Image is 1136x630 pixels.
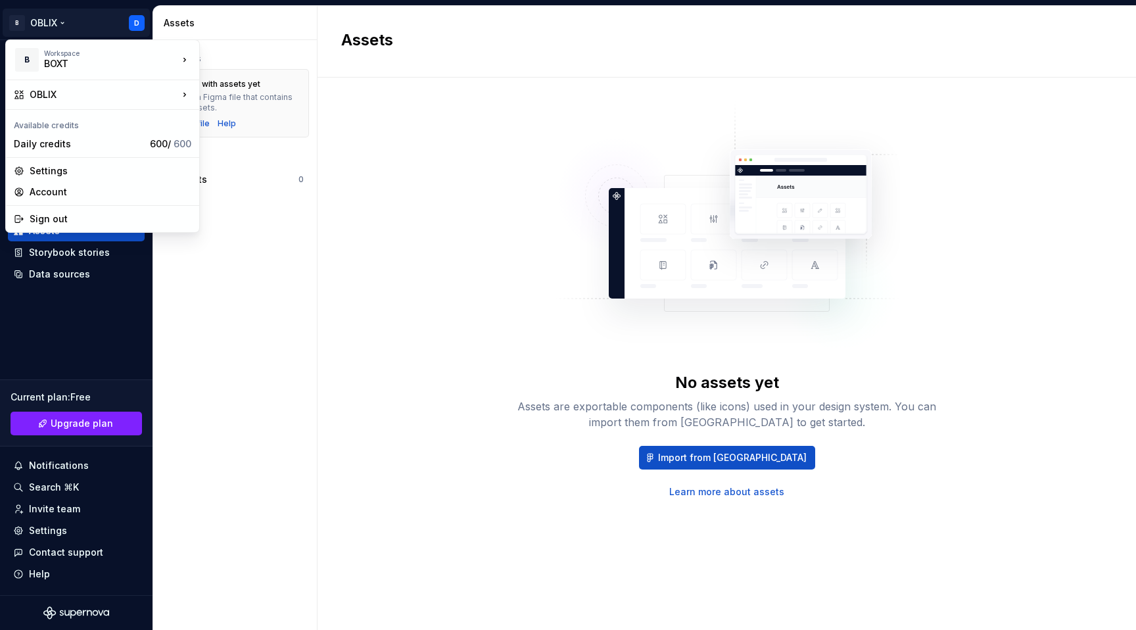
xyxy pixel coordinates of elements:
[30,185,191,199] div: Account
[150,138,191,149] span: 600 /
[174,138,191,149] span: 600
[9,112,197,133] div: Available credits
[44,49,178,57] div: Workspace
[30,88,178,101] div: OBLIX
[44,57,156,70] div: BOXT
[14,137,145,151] div: Daily credits
[15,48,39,72] div: B
[30,212,191,226] div: Sign out
[30,164,191,178] div: Settings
